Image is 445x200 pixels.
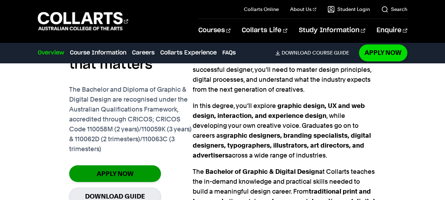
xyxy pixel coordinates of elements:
[193,132,371,159] strong: graphic designers, branding specialists, digital designers, typographers, illustrators, art direc...
[38,11,128,31] div: Go to homepage
[242,19,287,42] a: Collarts Life
[282,50,311,56] span: Download
[198,19,230,42] a: Courses
[69,85,193,154] p: The Bachelor and Diploma of Graphic & Digital Design are recognised under the Australian Qualific...
[205,168,319,175] strong: Bachelor of Graphic & Digital Design
[193,102,371,159] span: , while developing your own creative voice. Graduates go on to careers as across a wide range of ...
[160,48,217,57] a: Collarts Experience
[193,101,376,160] p: In this degree, you’ll explore
[275,50,355,56] a: DownloadCourse Guide
[327,6,370,13] a: Student Login
[359,44,407,61] a: Apply Now
[299,19,365,42] a: Study Information
[290,6,316,13] a: About Us
[193,102,365,119] strong: graphic design, UX and web design, interaction, and experience design
[381,6,407,13] a: Search
[193,35,376,95] p: is more than making something look good. It’s about communicating ideas with clarity, creativity ...
[132,48,155,57] a: Careers
[244,6,279,13] a: Collarts Online
[69,165,161,182] a: Apply Now
[222,48,236,57] a: FAQs
[38,48,64,57] a: Overview
[377,19,407,42] a: Enquire
[70,48,126,57] a: Course Information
